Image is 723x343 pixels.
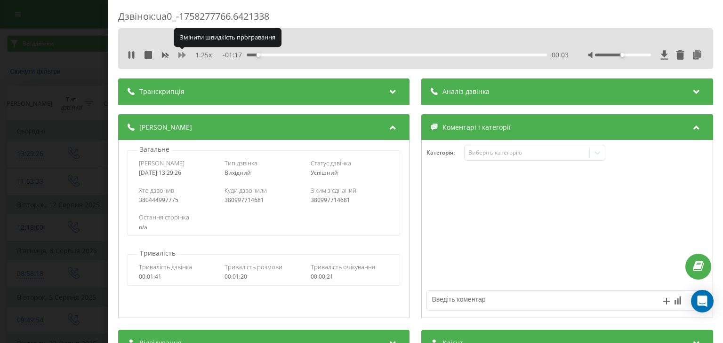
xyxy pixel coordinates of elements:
[225,159,258,167] span: Тип дзвінка
[311,263,375,271] span: Тривалість очікування
[118,10,713,28] div: Дзвінок : ua0_-1758277766.6421338
[311,169,338,177] span: Успішний
[225,273,304,280] div: 00:01:20
[620,53,624,57] div: Accessibility label
[139,197,217,203] div: 380444997775
[257,53,261,57] div: Accessibility label
[468,149,586,156] div: Виберіть категорію
[139,159,185,167] span: [PERSON_NAME]
[443,87,490,96] span: Аналіз дзвінка
[223,50,247,60] span: - 01:17
[311,273,389,280] div: 00:00:21
[195,50,212,60] span: 1.25 x
[139,224,389,231] div: n/a
[311,159,351,167] span: Статус дзвінка
[443,123,511,132] span: Коментарі і категорії
[552,50,569,60] span: 00:03
[139,273,217,280] div: 00:01:41
[225,263,283,271] span: Тривалість розмови
[139,170,217,176] div: [DATE] 13:29:26
[427,149,465,156] h4: Категорія :
[225,186,267,195] span: Куди дзвонили
[137,145,172,154] p: Загальне
[225,197,304,203] div: 380997714681
[139,123,192,132] span: [PERSON_NAME]
[139,213,189,221] span: Остання сторінка
[174,28,281,47] div: Змінити швидкість програвання
[225,169,251,177] span: Вихідний
[691,290,714,312] div: Open Intercom Messenger
[139,186,174,195] span: Хто дзвонив
[137,249,178,258] p: Тривалість
[139,87,185,96] span: Транскрипція
[139,263,192,271] span: Тривалість дзвінка
[311,197,389,203] div: 380997714681
[311,186,356,195] span: З ким з'єднаний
